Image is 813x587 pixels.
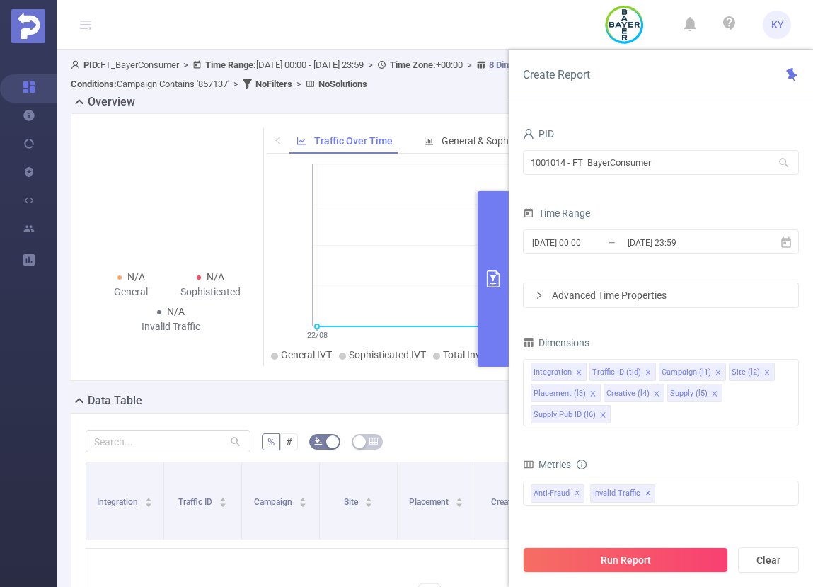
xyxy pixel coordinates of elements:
i: icon: right [535,291,543,300]
span: # [286,436,292,448]
div: Sort [299,496,307,504]
i: icon: user [523,128,534,139]
span: > [463,59,476,70]
b: PID: [83,59,100,70]
input: Search... [86,430,250,452]
h2: Data Table [88,392,142,409]
b: No Filters [255,79,292,89]
i: icon: close [589,390,596,399]
img: Protected Media [11,9,45,43]
div: icon: rightAdvanced Time Properties [524,283,798,307]
span: Traffic ID [178,497,214,507]
i: icon: bar-chart [424,136,434,146]
span: Metrics [523,459,571,470]
span: > [292,79,306,89]
span: Campaign Contains '857137' [71,79,229,89]
span: ✕ [575,485,580,502]
span: % [267,436,275,448]
span: N/A [207,271,224,283]
span: Create Report [523,68,590,81]
div: Supply Pub ID (l6) [534,406,596,424]
div: General [91,285,171,300]
i: icon: bg-colors [314,437,323,445]
input: Start date [531,233,645,252]
span: Dimensions [523,337,589,348]
span: N/A [127,271,145,283]
i: icon: caret-up [365,496,373,500]
span: Campaign [254,497,294,507]
div: Placement (l3) [534,384,586,403]
i: icon: info-circle [577,460,587,469]
i: icon: table [369,437,378,445]
i: icon: caret-up [456,496,463,500]
span: Site [344,497,360,507]
div: Invalid Traffic [131,319,210,334]
span: Integration [97,497,140,507]
span: Time Range [523,207,590,219]
span: > [364,59,377,70]
span: Total Invalid Traffic [443,349,526,360]
i: icon: close [715,369,722,377]
span: FT_BayerConsumer [DATE] 00:00 - [DATE] 23:59 +00:00 [71,59,710,89]
li: Campaign (l1) [659,363,726,381]
span: ✕ [645,485,651,502]
span: KY [771,11,783,39]
i: icon: close [645,369,652,377]
button: Run Report [523,547,728,573]
span: N/A [167,306,185,317]
i: icon: caret-up [299,496,307,500]
li: Supply Pub ID (l6) [531,405,611,423]
i: icon: close [711,390,718,399]
div: Creative (l4) [606,384,650,403]
div: Campaign (l1) [662,363,711,382]
li: Placement (l3) [531,384,601,402]
li: Supply (l5) [667,384,722,402]
i: icon: caret-down [145,501,153,506]
b: No Solutions [318,79,367,89]
i: icon: caret-up [219,496,227,500]
div: Sort [219,496,227,504]
i: icon: close [763,369,771,377]
span: PID [523,128,554,139]
input: End date [626,233,741,252]
span: General & Sophisticated IVT by Category [442,135,618,147]
i: icon: left [274,136,282,144]
i: icon: line-chart [296,136,306,146]
span: Anti-Fraud [531,484,584,503]
li: Site (l2) [729,363,775,381]
tspan: 22/08 [306,331,327,340]
i: icon: caret-up [145,496,153,500]
span: > [179,59,192,70]
span: Sophisticated IVT [349,349,426,360]
div: Sophisticated [171,285,250,300]
button: Clear [738,547,799,573]
div: Site (l2) [732,363,760,382]
i: icon: user [71,60,83,69]
u: 8 Dimensions Applied [489,59,576,70]
i: icon: caret-down [365,501,373,506]
span: General IVT [281,349,332,360]
b: Time Zone: [390,59,436,70]
div: Sort [455,496,463,504]
div: Sort [144,496,153,504]
i: icon: caret-down [456,501,463,506]
h2: Overview [88,93,135,110]
li: Integration [531,363,587,381]
i: icon: close [599,411,606,420]
li: Creative (l4) [604,384,664,402]
b: Conditions : [71,79,117,89]
div: Integration [534,363,572,382]
span: > [229,79,243,89]
div: Supply (l5) [670,384,708,403]
i: icon: caret-down [299,501,307,506]
li: Traffic ID (tid) [589,363,656,381]
i: icon: close [575,369,582,377]
span: Invalid Traffic [590,484,655,503]
i: icon: close [653,390,660,399]
span: Traffic Over Time [314,135,393,147]
b: Time Range: [205,59,256,70]
div: Traffic ID (tid) [592,363,641,382]
span: Placement [409,497,451,507]
i: icon: caret-down [219,501,227,506]
div: Sort [364,496,373,504]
